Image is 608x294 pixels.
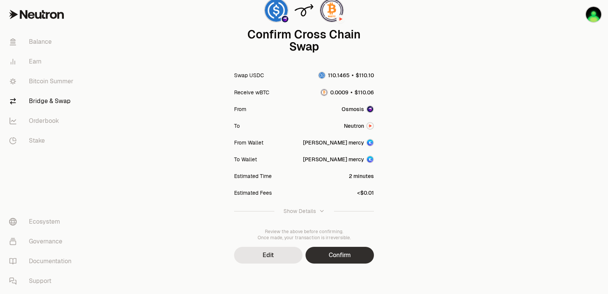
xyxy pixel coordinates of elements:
button: Edit [234,247,302,264]
img: Neutron Logo [367,123,373,129]
a: Orderbook [3,111,82,131]
a: Stake [3,131,82,151]
a: Support [3,271,82,291]
div: Review the above before confirming. Once made, your transaction is irreversible. [234,229,374,241]
div: From [234,105,246,113]
a: Governance [3,232,82,251]
button: Confirm [306,247,374,264]
a: Earn [3,52,82,72]
div: Estimated Time [234,172,272,180]
div: Receive wBTC [234,89,269,96]
div: [PERSON_NAME] mercy [303,156,364,163]
button: Show Details [234,201,374,221]
div: From Wallet [234,139,263,146]
div: Swap USDC [234,72,264,79]
img: Osmosis Logo [282,16,288,22]
div: Confirm Cross Chain Swap [234,29,374,53]
div: Show Details [283,207,316,215]
div: 2 minutes [349,172,374,180]
a: Documentation [3,251,82,271]
img: sandy mercy [586,7,601,22]
img: Account Image [367,156,373,162]
button: [PERSON_NAME] mercyAccount Image [303,156,374,163]
img: Account Image [367,140,373,146]
a: Balance [3,32,82,52]
div: [PERSON_NAME] mercy [303,139,364,146]
div: Estimated Fees [234,189,272,197]
img: Neutron Logo [337,16,344,22]
button: [PERSON_NAME] mercyAccount Image [303,139,374,146]
span: Neutron [344,122,364,130]
div: To [234,122,240,130]
a: Bridge & Swap [3,91,82,111]
a: Ecosystem [3,212,82,232]
a: Bitcoin Summer [3,72,82,91]
img: wBTC Logo [321,89,327,95]
span: Osmosis [342,105,364,113]
div: <$0.01 [357,189,374,197]
img: Osmosis Logo [367,106,373,112]
div: To Wallet [234,156,257,163]
img: USDC Logo [319,72,325,78]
